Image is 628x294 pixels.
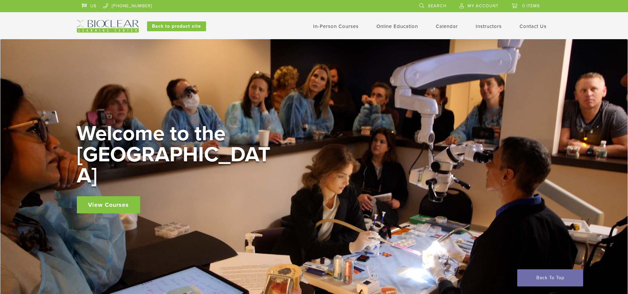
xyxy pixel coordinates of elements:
img: Bioclear [77,20,139,33]
a: Online Education [376,23,418,29]
h2: Welcome to the [GEOGRAPHIC_DATA] [77,123,275,186]
a: Instructors [476,23,502,29]
a: In-Person Courses [313,23,359,29]
a: Calendar [436,23,458,29]
a: View Courses [77,196,140,213]
span: My Account [467,3,498,9]
a: Back to product site [147,21,206,31]
span: Search [428,3,446,9]
span: 0 items [522,3,540,9]
a: Contact Us [520,23,547,29]
a: Back To Top [517,269,583,286]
